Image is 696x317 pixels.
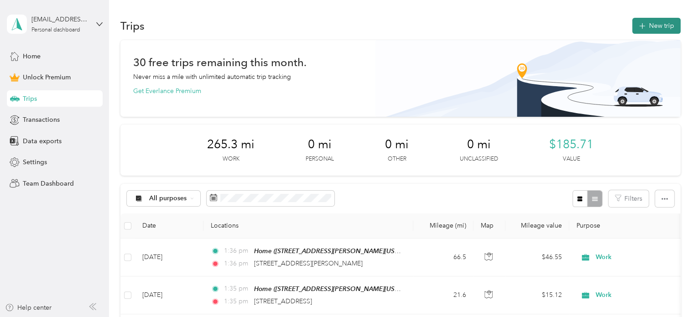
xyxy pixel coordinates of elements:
span: 1:35 pm [223,296,249,307]
span: Home ([STREET_ADDRESS][PERSON_NAME][US_STATE]) [254,285,418,293]
th: Map [473,213,505,239]
td: [DATE] [135,239,203,276]
span: Unlock Premium [23,73,71,82]
p: Personal [306,155,334,163]
span: 0 mi [385,137,409,152]
button: Help center [5,303,52,312]
span: Work [596,290,679,300]
span: [STREET_ADDRESS] [254,297,312,305]
p: Other [388,155,406,163]
div: [EMAIL_ADDRESS][DOMAIN_NAME] [31,15,88,24]
h1: 30 free trips remaining this month. [133,57,306,67]
span: 265.3 mi [207,137,255,152]
button: Filters [608,190,649,207]
span: $185.71 [549,137,593,152]
span: 1:36 pm [223,259,249,269]
p: Never miss a mile with unlimited automatic trip tracking [133,72,291,82]
span: Data exports [23,136,62,146]
span: [STREET_ADDRESS][PERSON_NAME] [254,260,363,267]
span: Home [23,52,41,61]
button: Get Everlance Premium [133,86,201,96]
th: Locations [203,213,413,239]
span: Work [596,252,679,262]
td: $15.12 [505,276,569,314]
th: Mileage value [505,213,569,239]
span: Team Dashboard [23,179,74,188]
span: Trips [23,94,37,104]
p: Work [223,155,239,163]
button: New trip [632,18,680,34]
span: Transactions [23,115,60,125]
span: 1:36 pm [223,246,249,256]
span: Home ([STREET_ADDRESS][PERSON_NAME][US_STATE]) [254,247,418,255]
td: 66.5 [413,239,473,276]
td: [DATE] [135,276,203,314]
iframe: Everlance-gr Chat Button Frame [645,266,696,317]
div: Personal dashboard [31,27,80,33]
img: Banner [375,40,680,117]
th: Mileage (mi) [413,213,473,239]
h1: Trips [120,21,145,31]
span: 0 mi [467,137,491,152]
span: Settings [23,157,47,167]
td: 21.6 [413,276,473,314]
td: $46.55 [505,239,569,276]
p: Unclassified [460,155,498,163]
th: Date [135,213,203,239]
span: 1:35 pm [223,284,249,294]
p: Value [563,155,580,163]
span: 0 mi [308,137,332,152]
span: All purposes [149,195,187,202]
